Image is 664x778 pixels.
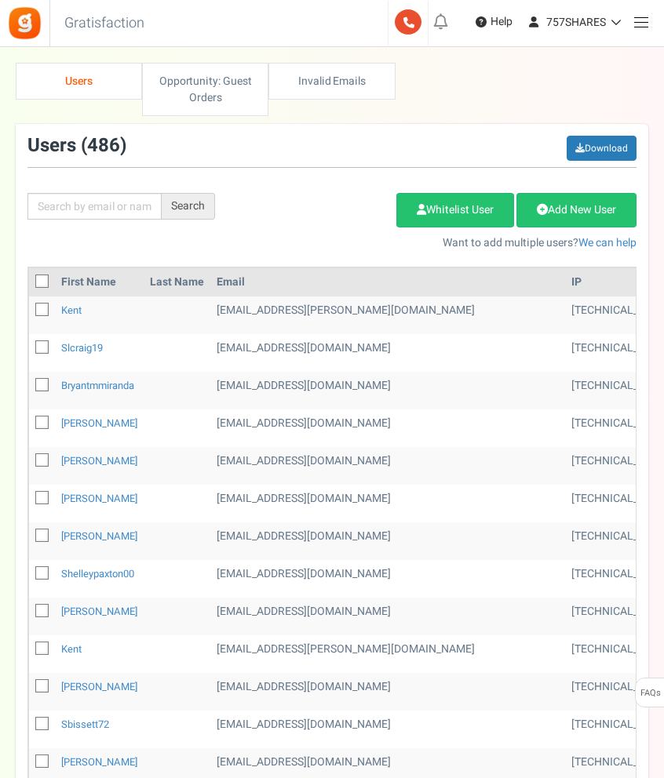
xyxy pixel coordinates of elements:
td: [EMAIL_ADDRESS][DOMAIN_NAME] [210,485,565,522]
td: [EMAIL_ADDRESS][PERSON_NAME][DOMAIN_NAME] [210,635,565,673]
a: Kent [61,303,82,318]
a: Menu [626,6,656,37]
td: [TECHNICAL_ID] [565,635,658,673]
span: 486 [87,132,120,159]
td: [EMAIL_ADDRESS][DOMAIN_NAME] [210,522,565,560]
a: [PERSON_NAME] [61,754,137,769]
a: Kent [61,642,82,656]
th: First Name [55,268,144,296]
td: [EMAIL_ADDRESS][DOMAIN_NAME] [210,560,565,598]
a: Whitelist User [396,193,514,227]
a: slcraig19 [61,340,103,355]
a: Download [567,136,637,161]
a: Users [16,63,142,100]
div: Search [162,193,215,220]
img: Gratisfaction [7,5,42,41]
td: [TECHNICAL_ID] [565,673,658,711]
a: [PERSON_NAME] [61,491,137,506]
td: [EMAIL_ADDRESS][DOMAIN_NAME] [210,598,565,635]
a: sbissett72 [61,717,109,732]
a: [PERSON_NAME] [61,679,137,694]
a: [PERSON_NAME] [61,416,137,431]
td: [TECHNICAL_ID] [565,560,658,598]
td: [TECHNICAL_ID] [565,447,658,485]
h3: Users ( ) [27,136,126,156]
td: [EMAIL_ADDRESS][PERSON_NAME][DOMAIN_NAME] [210,296,565,334]
h3: Gratisfaction [47,8,162,39]
span: Help [487,14,513,30]
a: [PERSON_NAME] [61,453,137,468]
td: [TECHNICAL_ID] [565,598,658,635]
a: We can help [578,234,637,251]
th: Email [210,268,565,296]
td: [TECHNICAL_ID] [565,409,658,447]
td: [EMAIL_ADDRESS][DOMAIN_NAME] [210,409,565,447]
a: shelleypaxton00 [61,566,134,581]
input: Search by email or name [27,193,162,220]
a: Help [469,9,519,35]
td: [TECHNICAL_ID] [565,485,658,522]
a: [PERSON_NAME] [61,529,137,544]
td: [TECHNICAL_ID] [565,334,658,372]
td: [EMAIL_ADDRESS][DOMAIN_NAME] [210,447,565,485]
span: 757SHARES [546,14,606,31]
td: [TECHNICAL_ID] [565,296,658,334]
td: [TECHNICAL_ID] [565,522,658,560]
span: FAQs [640,678,661,708]
td: [EMAIL_ADDRESS][DOMAIN_NAME] [210,372,565,409]
td: [TECHNICAL_ID] [565,372,658,409]
a: bryantmmiranda [61,378,134,393]
td: [TECHNICAL_ID] [565,711,658,748]
td: [EMAIL_ADDRESS][DOMAIN_NAME] [210,673,565,711]
th: Last Name [144,268,210,296]
p: Want to add multiple users? [239,235,637,251]
td: [EMAIL_ADDRESS][DOMAIN_NAME] [210,334,565,372]
a: Invalid Emails [268,63,395,100]
a: Opportunity: Guest Orders [142,63,268,116]
th: IP [565,268,658,296]
td: [EMAIL_ADDRESS][DOMAIN_NAME] [210,711,565,748]
a: [PERSON_NAME] [61,604,137,619]
a: Add New User [516,193,637,227]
